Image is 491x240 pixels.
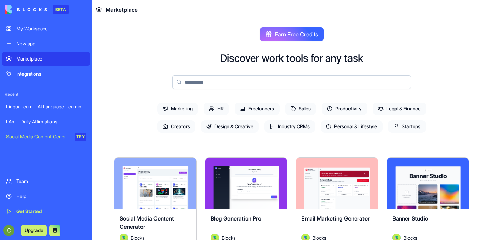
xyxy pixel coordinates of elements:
[16,178,86,185] div: Team
[5,5,69,14] a: BETA
[2,115,90,129] a: I Am - Daily Affirmations
[16,55,86,62] div: Marketplace
[235,103,280,115] span: Freelancers
[16,40,86,47] div: New app
[211,215,261,222] span: Blog Generation Pro
[157,120,195,133] span: Creators
[53,5,69,14] div: BETA
[21,227,47,234] a: Upgrade
[6,103,86,110] div: LinguaLearn - AI Language Learning Companion
[2,37,90,51] a: New app
[21,225,47,236] button: Upgrade
[201,120,259,133] span: Design & Creative
[16,70,86,77] div: Integrations
[2,174,90,188] a: Team
[3,225,14,236] img: ACg8ocJ36V98ebg7t6I2W7u40R85utj7JVhWtwiiY9_RQ2lTfDek1g=s96-c
[204,103,229,115] span: HR
[322,103,367,115] span: Productivity
[285,103,316,115] span: Sales
[392,215,428,222] span: Banner Studio
[373,103,426,115] span: Legal & Finance
[2,130,90,144] a: Social Media Content GeneratorTRY
[220,52,363,64] h2: Discover work tools for any task
[16,193,86,200] div: Help
[5,5,47,14] img: logo
[120,215,174,230] span: Social Media Content Generator
[6,118,86,125] div: I Am - Daily Affirmations
[2,52,90,66] a: Marketplace
[2,67,90,81] a: Integrations
[275,30,318,38] span: Earn Free Credits
[6,133,70,140] div: Social Media Content Generator
[2,100,90,114] a: LinguaLearn - AI Language Learning Companion
[2,92,90,97] span: Recent
[264,120,315,133] span: Industry CRMs
[2,204,90,218] a: Get Started
[106,5,138,14] span: Marketplace
[157,103,198,115] span: Marketing
[16,208,86,215] div: Get Started
[16,25,86,32] div: My Workspace
[2,22,90,36] a: My Workspace
[388,120,426,133] span: Startups
[321,120,383,133] span: Personal & Lifestyle
[301,215,370,222] span: Email Marketing Generator
[2,189,90,203] a: Help
[75,133,86,141] div: TRY
[260,27,324,41] button: Earn Free Credits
